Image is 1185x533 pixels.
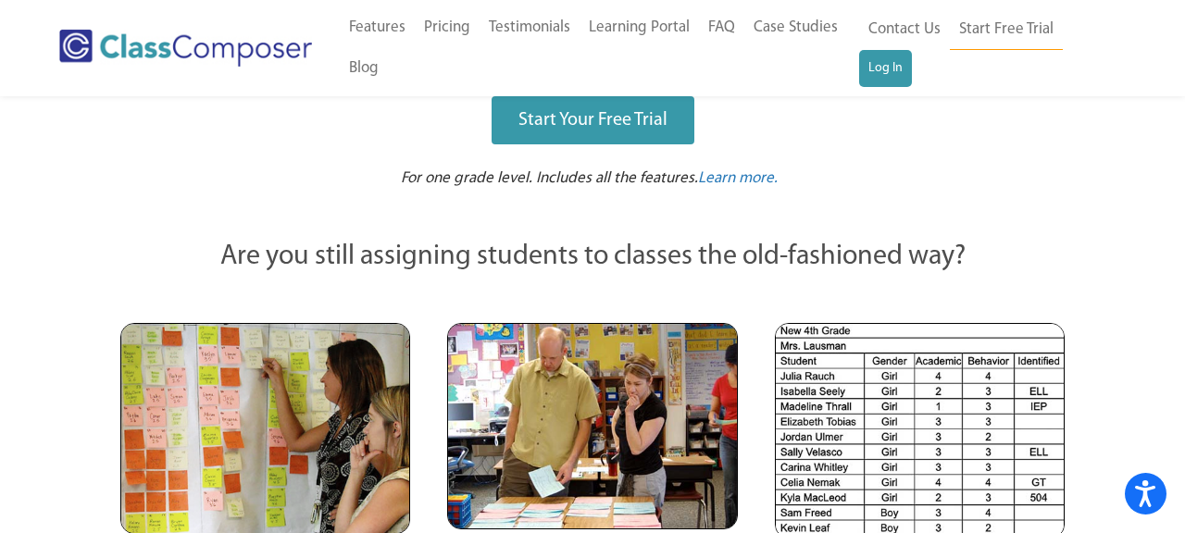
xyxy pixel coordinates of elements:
[518,111,667,130] span: Start Your Free Trial
[698,170,778,186] span: Learn more.
[415,7,480,48] a: Pricing
[480,7,580,48] a: Testimonials
[699,7,744,48] a: FAQ
[859,50,912,87] a: Log In
[401,170,698,186] span: For one grade level. Includes all the features.
[859,9,950,50] a: Contact Us
[340,48,388,89] a: Blog
[744,7,847,48] a: Case Studies
[950,9,1063,51] a: Start Free Trial
[59,30,312,67] img: Class Composer
[492,96,694,144] a: Start Your Free Trial
[340,7,415,48] a: Features
[580,7,699,48] a: Learning Portal
[447,323,737,529] img: Blue and Pink Paper Cards
[859,9,1112,87] nav: Header Menu
[698,167,778,191] a: Learn more.
[340,7,859,89] nav: Header Menu
[120,237,1065,278] p: Are you still assigning students to classes the old-fashioned way?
